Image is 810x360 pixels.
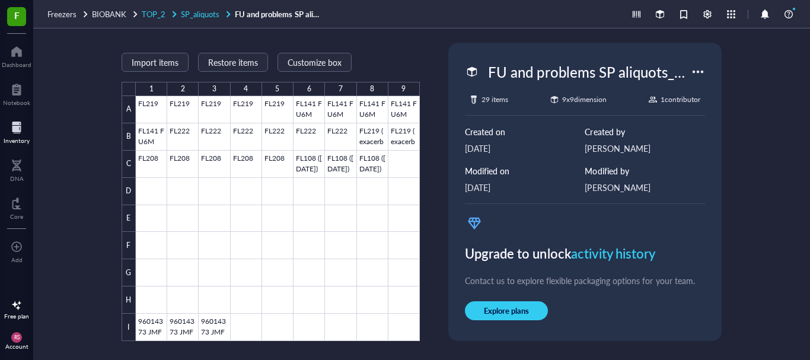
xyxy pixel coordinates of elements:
[465,142,585,155] div: [DATE]
[122,286,136,314] div: H
[10,156,24,182] a: DNA
[370,82,374,96] div: 8
[122,96,136,123] div: A
[465,164,585,177] div: Modified on
[3,99,30,106] div: Notebook
[208,58,258,67] span: Restore items
[244,82,248,96] div: 4
[562,94,607,106] div: 9 x 9 dimension
[142,9,232,20] a: TOP_2SP_aliquots
[4,313,29,320] div: Free plan
[288,58,342,67] span: Customize box
[122,259,136,286] div: G
[47,9,90,20] a: Freezers
[122,151,136,178] div: C
[14,334,19,340] span: RS
[465,125,585,138] div: Created on
[132,58,178,67] span: Import items
[122,314,136,341] div: I
[10,175,24,182] div: DNA
[661,94,700,106] div: 1 contributor
[465,301,705,320] a: Explore plans
[198,53,268,72] button: Restore items
[585,142,705,155] div: [PERSON_NAME]
[122,205,136,232] div: E
[181,82,185,96] div: 2
[212,82,216,96] div: 3
[585,181,705,194] div: [PERSON_NAME]
[465,274,705,287] div: Contact us to explore flexible packaging options for your team.
[10,194,23,220] a: Core
[4,118,30,144] a: Inventory
[5,343,28,350] div: Account
[122,232,136,259] div: F
[14,8,20,23] span: F
[149,82,154,96] div: 1
[307,82,311,96] div: 6
[275,82,279,96] div: 5
[235,9,324,20] a: FU and problems SP aliquots_5_1
[122,53,189,72] button: Import items
[3,80,30,106] a: Notebook
[92,8,126,20] span: BIOBANK
[11,256,23,263] div: Add
[585,164,705,177] div: Modified by
[483,59,691,84] div: FU and problems SP aliquots_5_1
[401,82,406,96] div: 9
[47,8,76,20] span: Freezers
[484,305,529,316] span: Explore plans
[142,8,165,20] span: TOP_2
[122,123,136,151] div: B
[585,125,705,138] div: Created by
[122,178,136,205] div: D
[465,242,705,265] div: Upgrade to unlock
[465,301,548,320] button: Explore plans
[339,82,343,96] div: 7
[2,61,31,68] div: Dashboard
[4,137,30,144] div: Inventory
[571,244,656,263] span: activity history
[92,9,139,20] a: BIOBANK
[10,213,23,220] div: Core
[2,42,31,68] a: Dashboard
[481,94,508,106] div: 29 items
[465,181,585,194] div: [DATE]
[181,8,219,20] span: SP_aliquots
[278,53,352,72] button: Customize box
